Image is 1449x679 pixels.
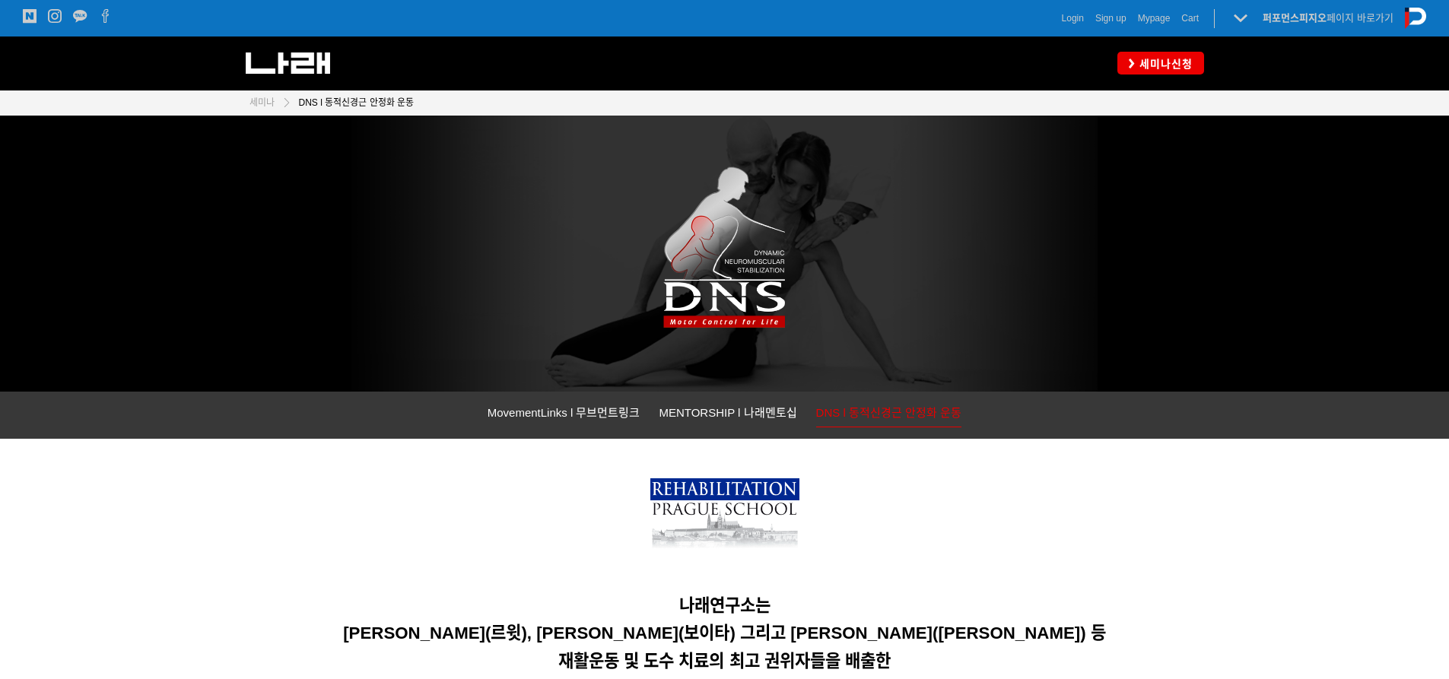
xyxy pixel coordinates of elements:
a: 세미나신청 [1117,52,1204,74]
span: DNS l 동적신경근 안정화 운동 [299,97,414,108]
a: MovementLinks l 무브먼트링크 [488,403,640,427]
span: 세미나신청 [1135,56,1193,71]
a: DNS l 동적신경근 안정화 운동 [816,403,962,427]
a: Login [1062,11,1084,26]
strong: 퍼포먼스피지오 [1263,12,1327,24]
a: 퍼포먼스피지오페이지 바로가기 [1263,12,1393,24]
a: Cart [1181,11,1199,26]
span: 재활운동 및 도수 치료의 최고 권위자들을 배출한 [558,652,891,671]
a: Sign up [1095,11,1126,26]
span: MENTORSHIP l 나래멘토십 [659,406,796,419]
a: 세미나 [249,95,275,110]
a: DNS l 동적신경근 안정화 운동 [291,95,414,110]
span: [PERSON_NAME](르윗), [PERSON_NAME](보이타) 그리고 [PERSON_NAME]([PERSON_NAME]) 등 [343,623,1106,643]
span: 세미나 [249,97,275,108]
a: MENTORSHIP l 나래멘토십 [659,403,796,427]
span: DNS l 동적신경근 안정화 운동 [816,406,962,419]
a: Mypage [1138,11,1171,26]
img: 7bd3899b73cc6.png [650,478,799,557]
span: 나래연구소는 [679,596,771,615]
span: MovementLinks l 무브먼트링크 [488,406,640,419]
